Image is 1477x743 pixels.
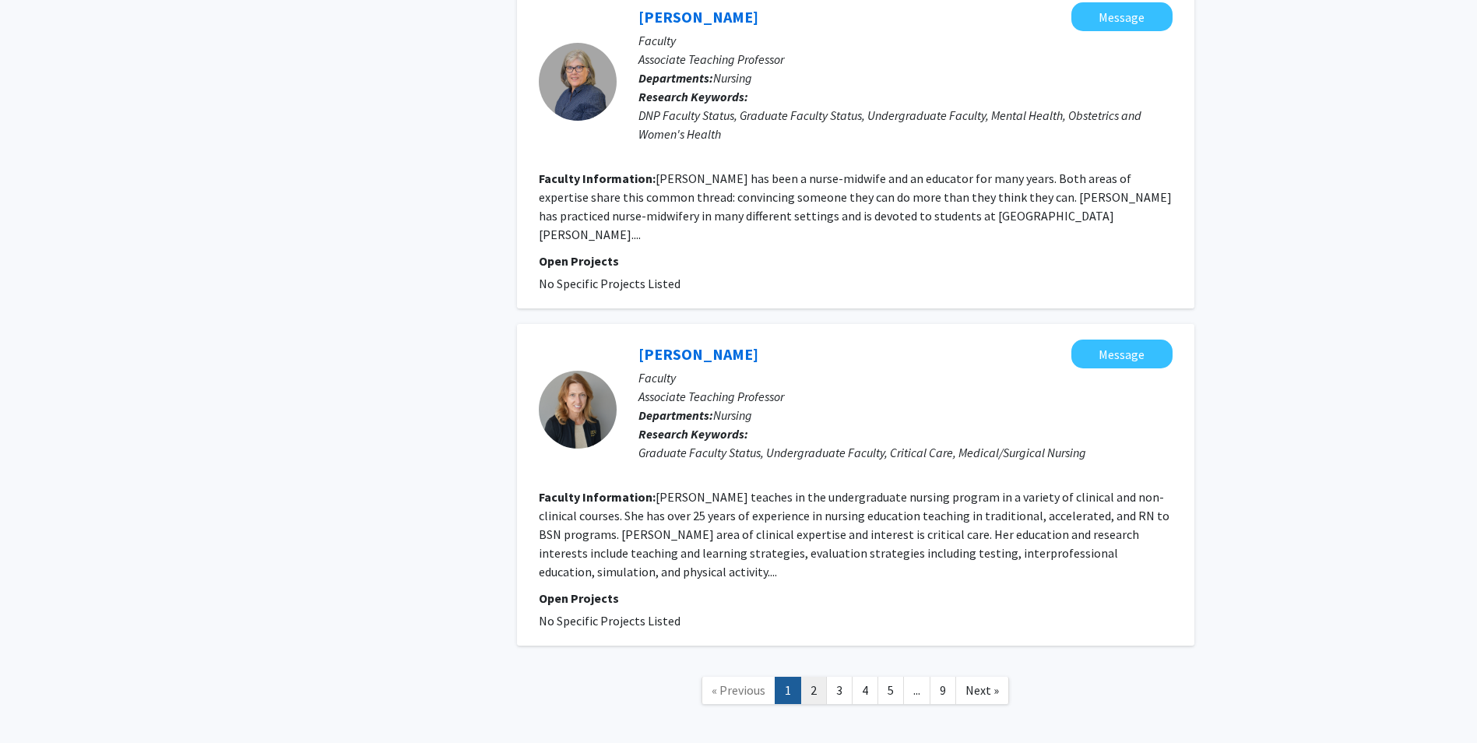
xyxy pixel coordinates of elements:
[638,7,758,26] a: [PERSON_NAME]
[1071,2,1173,31] button: Message Valerie Bader
[638,89,748,104] b: Research Keywords:
[775,677,801,704] a: 1
[539,171,656,186] b: Faculty Information:
[712,682,765,698] span: « Previous
[638,387,1173,406] p: Associate Teaching Professor
[800,677,827,704] a: 2
[955,677,1009,704] a: Next
[930,677,956,704] a: 9
[713,407,752,423] span: Nursing
[702,677,775,704] a: Previous Page
[638,407,713,423] b: Departments:
[965,682,999,698] span: Next »
[517,661,1194,724] nav: Page navigation
[638,31,1173,50] p: Faculty
[1071,340,1173,368] button: Message Sherri Ulbrich
[539,489,656,505] b: Faculty Information:
[539,252,1173,270] p: Open Projects
[877,677,904,704] a: 5
[539,489,1169,579] fg-read-more: [PERSON_NAME] teaches in the undergraduate nursing program in a variety of clinical and non-clini...
[539,613,680,629] span: No Specific Projects Listed
[638,426,748,442] b: Research Keywords:
[638,50,1173,69] p: Associate Teaching Professor
[638,344,758,364] a: [PERSON_NAME]
[539,171,1172,242] fg-read-more: [PERSON_NAME] has been a nurse-midwife and an educator for many years. Both areas of expertise sh...
[539,276,680,291] span: No Specific Projects Listed
[638,106,1173,143] div: DNP Faculty Status, Graduate Faculty Status, Undergraduate Faculty, Mental Health, Obstetrics and...
[713,70,752,86] span: Nursing
[539,589,1173,607] p: Open Projects
[638,443,1173,462] div: Graduate Faculty Status, Undergraduate Faculty, Critical Care, Medical/Surgical Nursing
[638,368,1173,387] p: Faculty
[913,682,920,698] span: ...
[638,70,713,86] b: Departments:
[826,677,853,704] a: 3
[852,677,878,704] a: 4
[12,673,66,731] iframe: Chat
